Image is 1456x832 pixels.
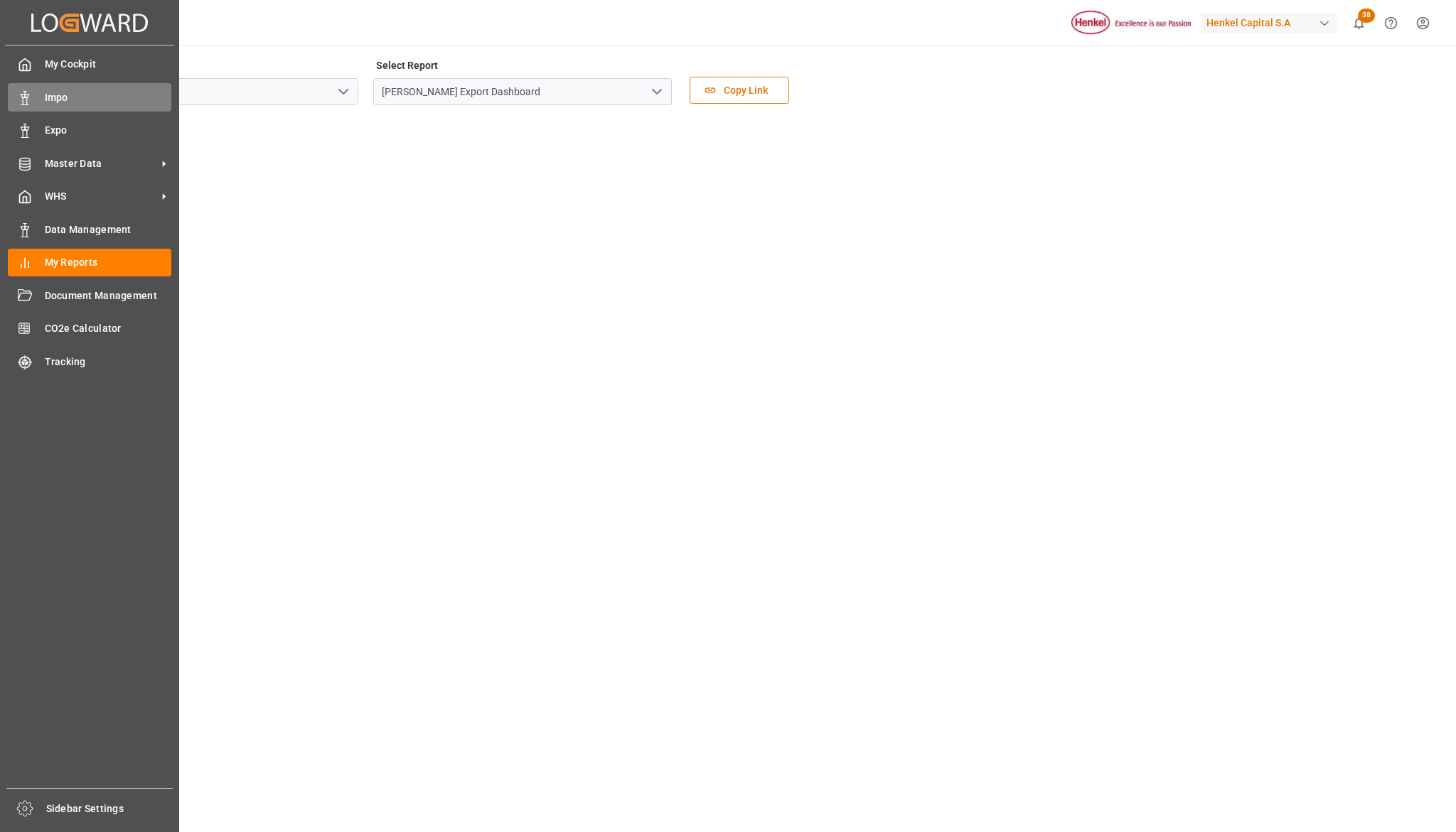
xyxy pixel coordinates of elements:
a: Expo [8,117,171,144]
span: Tracking [45,355,172,369]
a: Document Management [8,281,171,309]
span: Copy Link [717,83,775,98]
input: Type to search/select [60,78,358,105]
a: Data Management [8,215,171,243]
button: open menu [332,81,353,103]
span: Data Management [45,222,172,237]
button: Henkel Capital S.A [1201,9,1343,36]
button: open menu [646,81,667,103]
span: Master Data [45,156,157,171]
span: Document Management [45,288,172,303]
span: My Cockpit [45,57,172,72]
button: Copy Link [690,77,789,104]
a: CO2e Calculator [8,315,171,342]
a: My Cockpit [8,50,171,78]
button: show 38 new notifications [1343,7,1375,39]
span: CO2e Calculator [45,321,172,336]
span: Sidebar Settings [46,801,173,816]
a: Tracking [8,347,171,375]
img: Henkel%20logo.jpg_1689854090.jpg [1071,11,1191,36]
button: Help Center [1375,7,1407,39]
span: WHS [45,189,157,204]
input: Type to search/select [373,78,672,105]
label: Select Report [373,55,440,75]
a: Impo [8,83,171,111]
span: Expo [45,123,172,138]
span: 38 [1358,9,1375,23]
span: Impo [45,90,172,105]
div: Henkel Capital S.A [1201,13,1337,33]
a: My Reports [8,249,171,276]
span: My Reports [45,255,172,270]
